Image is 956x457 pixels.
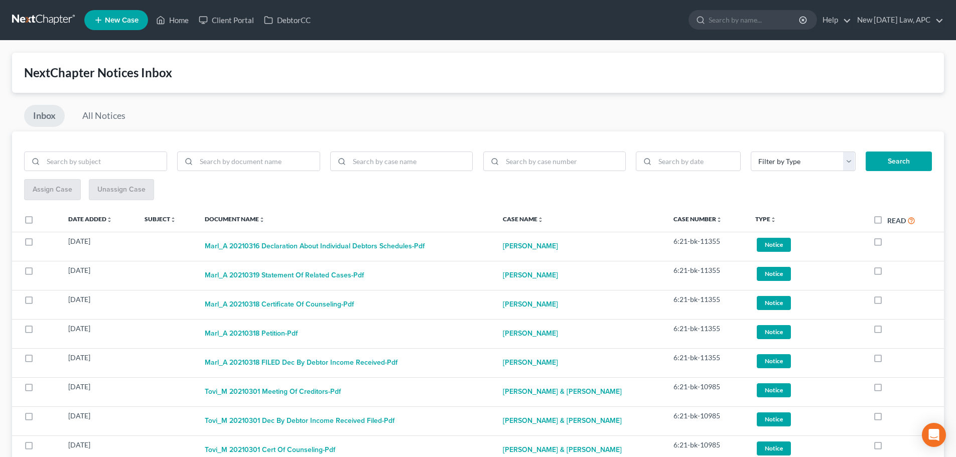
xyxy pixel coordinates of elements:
span: Notice [757,383,791,397]
input: Search by name... [709,11,800,29]
a: Case Numberunfold_more [673,215,722,223]
div: Open Intercom Messenger [922,423,946,447]
button: Marl_A 20210318 Petition-pdf [205,324,298,344]
td: [DATE] [60,406,136,435]
span: New Case [105,17,139,24]
a: Case Nameunfold_more [503,215,543,223]
button: Tovi_M 20210301 Dec by Debtor Income Received Filed-pdf [205,411,394,431]
a: Date Addedunfold_more [68,215,112,223]
td: 6:21-bk-11355 [665,319,747,348]
a: [PERSON_NAME] [503,324,558,344]
td: [DATE] [60,232,136,261]
span: Notice [757,267,791,280]
span: Notice [757,412,791,426]
input: Search by case number [502,152,626,171]
a: [PERSON_NAME] & [PERSON_NAME] [503,382,622,402]
td: 6:21-bk-10985 [665,406,747,435]
button: Marl_A 20210318 FILED Dec by Debtor Income Received-pdf [205,353,397,373]
span: Notice [757,238,791,251]
a: [PERSON_NAME] & [PERSON_NAME] [503,411,622,431]
a: All Notices [73,105,134,127]
a: Home [151,11,194,29]
a: Notice [755,236,857,253]
i: unfold_more [170,217,176,223]
a: Client Portal [194,11,259,29]
td: [DATE] [60,348,136,377]
a: [PERSON_NAME] [503,294,558,315]
td: [DATE] [60,377,136,406]
i: unfold_more [259,217,265,223]
a: Subjectunfold_more [145,215,176,223]
button: Marl_A 20210319 Statement of Related Cases-pdf [205,265,364,285]
td: 6:21-bk-10985 [665,377,747,406]
i: unfold_more [770,217,776,223]
button: Search [866,151,932,172]
a: Notice [755,324,857,340]
a: DebtorCC [259,11,316,29]
span: Notice [757,325,791,339]
a: [PERSON_NAME] [503,265,558,285]
input: Search by document name [196,152,320,171]
td: [DATE] [60,319,136,348]
td: 6:21-bk-11355 [665,232,747,261]
a: Notice [755,265,857,282]
a: [PERSON_NAME] [503,353,558,373]
td: [DATE] [60,261,136,290]
button: Marl_A 20210318 Certificate of Counseling-pdf [205,294,354,315]
a: [PERSON_NAME] [503,236,558,256]
div: NextChapter Notices Inbox [24,65,932,81]
span: Notice [757,441,791,455]
i: unfold_more [106,217,112,223]
span: Notice [757,296,791,310]
a: Notice [755,382,857,398]
label: Read [887,215,906,226]
button: Marl_A 20210316 Declaration about Individual Debtors Schedules-pdf [205,236,425,256]
a: Notice [755,353,857,369]
a: Help [817,11,851,29]
td: [DATE] [60,290,136,319]
input: Search by case name [349,152,473,171]
span: Notice [757,354,791,368]
a: Document Nameunfold_more [205,215,265,223]
a: New [DATE] Law, APC [852,11,943,29]
input: Search by date [655,152,740,171]
td: 6:21-bk-11355 [665,261,747,290]
td: 6:21-bk-11355 [665,348,747,377]
a: Notice [755,294,857,311]
i: unfold_more [537,217,543,223]
a: Notice [755,440,857,456]
i: unfold_more [716,217,722,223]
a: Typeunfold_more [755,215,776,223]
button: Tovi_M 20210301 Meeting of Creditors-pdf [205,382,341,402]
td: 6:21-bk-11355 [665,290,747,319]
a: Notice [755,411,857,427]
input: Search by subject [43,152,167,171]
a: Inbox [24,105,65,127]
